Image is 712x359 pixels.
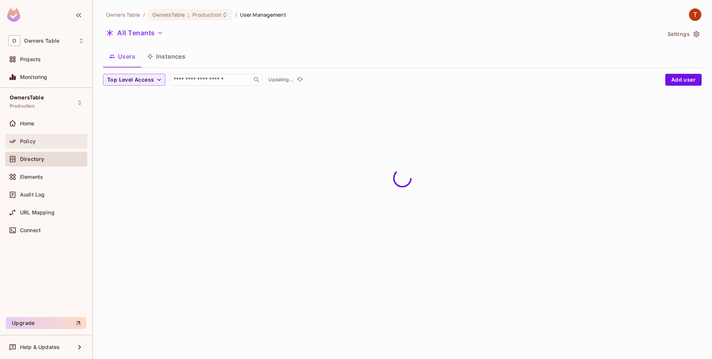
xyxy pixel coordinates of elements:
span: Help & Updates [20,344,60,350]
span: Projects [20,56,41,62]
img: SReyMgAAAABJRU5ErkJggg== [7,8,20,22]
span: Policy [20,138,36,144]
button: Instances [141,47,191,66]
span: refresh [297,76,303,83]
span: Monitoring [20,74,47,80]
p: Updating... [268,77,294,83]
span: OwnersTable [152,11,185,18]
span: Directory [20,156,44,162]
span: the active workspace [106,11,140,18]
span: Production [192,11,221,18]
img: TableSteaks Development [689,9,701,21]
button: All Tenants [103,27,166,39]
span: O [8,35,20,46]
button: Add user [665,74,702,86]
span: : [187,12,190,18]
span: Top Level Access [107,75,154,85]
li: / [143,11,145,18]
li: / [235,11,237,18]
span: Workspace: Owners Table [24,38,59,44]
span: Connect [20,227,41,233]
span: Click to refresh data [294,75,304,84]
span: Home [20,121,34,126]
span: User Management [240,11,286,18]
span: Audit Log [20,192,44,198]
span: OwnersTable [10,95,44,101]
button: Users [103,47,141,66]
span: URL Mapping [20,210,55,215]
button: Upgrade [6,317,86,329]
button: Settings [665,28,702,40]
span: Production [10,103,35,109]
span: Elements [20,174,43,180]
button: refresh [295,75,304,84]
button: Top Level Access [103,74,165,86]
